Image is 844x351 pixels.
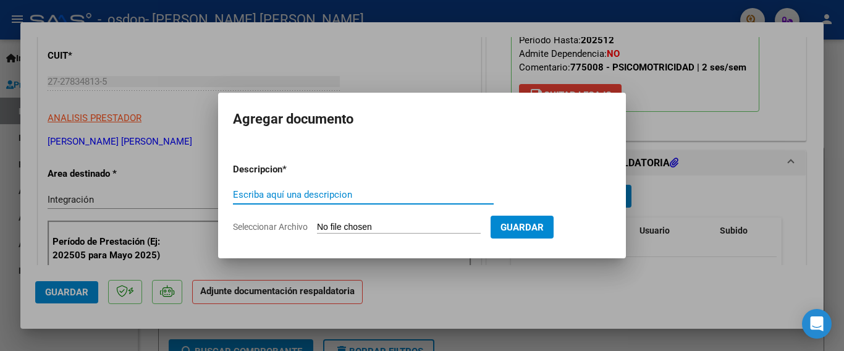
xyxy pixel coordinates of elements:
[233,222,308,232] span: Seleccionar Archivo
[233,108,611,131] h2: Agregar documento
[500,222,544,233] span: Guardar
[233,163,347,177] p: Descripcion
[491,216,554,239] button: Guardar
[802,309,832,339] div: Open Intercom Messenger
